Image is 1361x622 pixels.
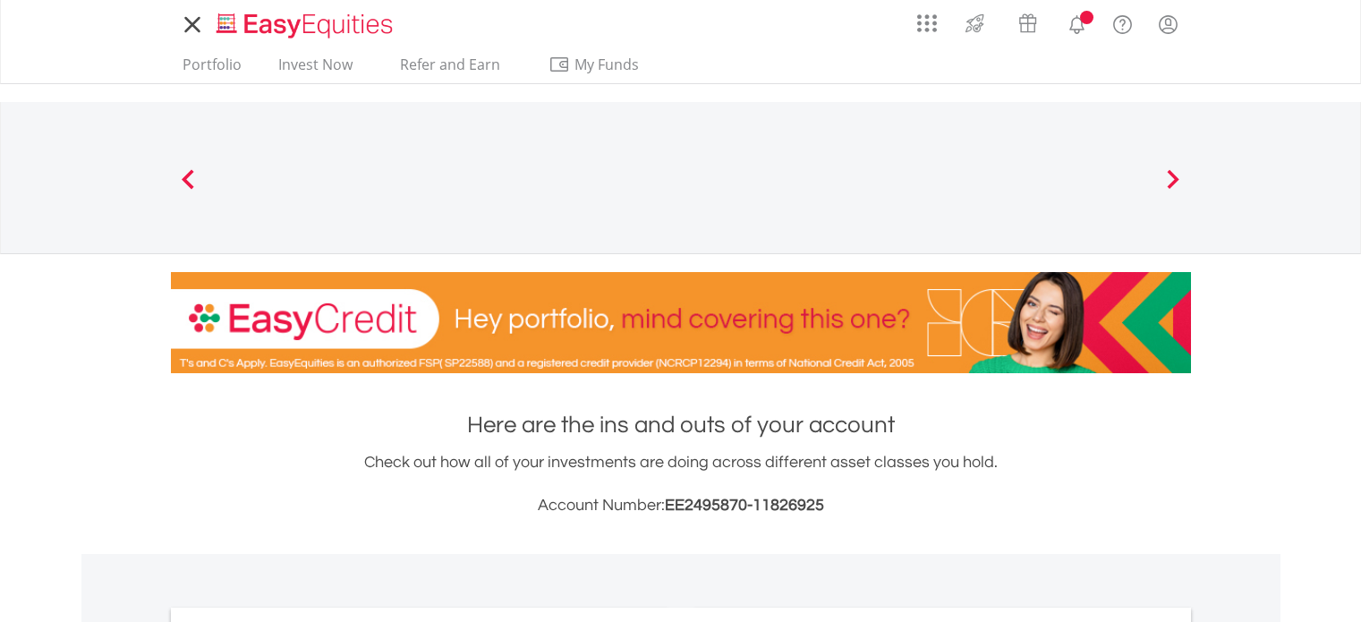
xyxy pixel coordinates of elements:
a: Notifications [1054,4,1100,40]
img: thrive-v2.svg [960,9,990,38]
img: EasyEquities_Logo.png [213,11,400,40]
a: My Profile [1145,4,1191,44]
a: Vouchers [1001,4,1054,38]
a: Refer and Earn [382,55,519,83]
h1: Here are the ins and outs of your account [171,409,1191,441]
span: Refer and Earn [400,55,500,74]
img: grid-menu-icon.svg [917,13,937,33]
img: EasyCredit Promotion Banner [171,272,1191,373]
div: Check out how all of your investments are doing across different asset classes you hold. [171,450,1191,518]
a: Invest Now [271,55,360,83]
a: FAQ's and Support [1100,4,1145,40]
a: Home page [209,4,400,40]
a: AppsGrid [906,4,948,33]
span: EE2495870-11826925 [665,497,824,514]
img: vouchers-v2.svg [1013,9,1042,38]
h3: Account Number: [171,493,1191,518]
a: Portfolio [175,55,249,83]
span: My Funds [549,53,666,76]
